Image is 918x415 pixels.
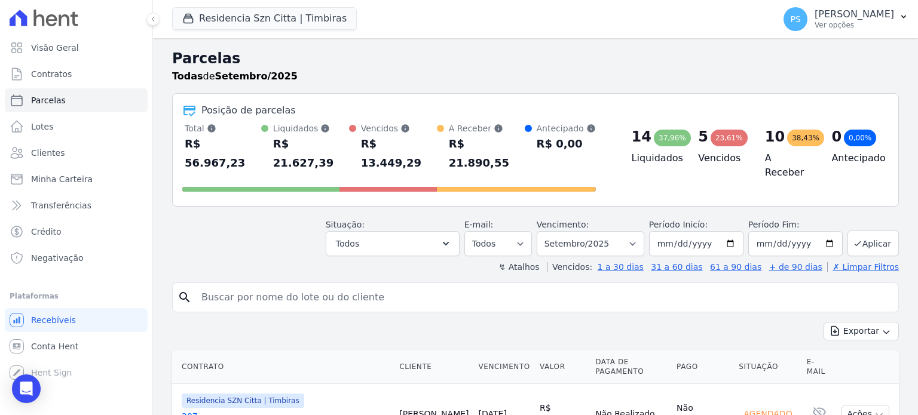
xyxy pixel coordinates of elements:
a: Conta Hent [5,334,148,358]
a: ✗ Limpar Filtros [827,262,899,272]
a: + de 90 dias [769,262,822,272]
label: Vencidos: [547,262,592,272]
div: Antecipado [537,122,596,134]
span: Todos [336,236,359,251]
a: Lotes [5,115,148,139]
span: Negativação [31,252,84,264]
span: Minha Carteira [31,173,93,185]
a: Parcelas [5,88,148,112]
th: Valor [535,350,590,384]
th: Vencimento [474,350,535,384]
div: 14 [632,127,651,146]
div: Posição de parcelas [201,103,296,118]
a: 31 a 60 dias [651,262,702,272]
div: R$ 0,00 [537,134,596,153]
h4: A Receber [765,151,813,180]
th: Data de Pagamento [590,350,672,384]
h4: Liquidados [632,151,680,165]
h4: Vencidos [698,151,746,165]
a: Negativação [5,246,148,270]
label: Vencimento: [537,220,589,229]
div: 37,96% [654,130,691,146]
p: de [172,69,298,84]
div: Vencidos [361,122,437,134]
div: 0,00% [844,130,876,146]
div: Liquidados [273,122,349,134]
label: E-mail: [464,220,494,229]
a: Clientes [5,141,148,165]
div: 38,43% [787,130,824,146]
th: Contrato [172,350,394,384]
div: R$ 21.627,39 [273,134,349,173]
span: Crédito [31,226,62,238]
button: Aplicar [847,230,899,256]
i: search [178,290,192,305]
div: 23,61% [711,130,748,146]
div: 5 [698,127,708,146]
th: E-mail [802,350,837,384]
span: Conta Hent [31,340,78,352]
span: Parcelas [31,94,66,106]
div: Open Intercom Messenger [12,374,41,403]
button: Exportar [824,322,899,340]
input: Buscar por nome do lote ou do cliente [194,285,893,309]
a: Recebíveis [5,308,148,332]
a: Crédito [5,220,148,244]
a: Contratos [5,62,148,86]
span: Clientes [31,147,65,159]
th: Pago [672,350,734,384]
h4: Antecipado [831,151,879,165]
a: Transferências [5,193,148,217]
a: 61 a 90 dias [710,262,761,272]
th: Situação [734,350,801,384]
p: [PERSON_NAME] [815,8,894,20]
span: Transferências [31,199,91,211]
p: Ver opções [815,20,894,30]
span: Recebíveis [31,314,76,326]
span: Visão Geral [31,42,79,54]
div: 10 [765,127,785,146]
div: R$ 56.967,23 [185,134,261,173]
div: R$ 13.449,29 [361,134,437,173]
h2: Parcelas [172,48,899,69]
span: PS [790,15,800,23]
div: Plataformas [10,289,143,303]
button: Residencia Szn Citta | Timbiras [172,7,357,30]
th: Cliente [394,350,473,384]
label: Período Fim: [748,219,843,231]
button: PS [PERSON_NAME] Ver opções [774,2,918,36]
label: ↯ Atalhos [498,262,539,272]
label: Período Inicío: [649,220,708,229]
div: Total [185,122,261,134]
strong: Todas [172,70,203,82]
strong: Setembro/2025 [215,70,298,82]
span: Residencia SZN Citta | Timbiras [182,394,304,408]
a: Minha Carteira [5,167,148,191]
a: Visão Geral [5,36,148,60]
label: Situação: [326,220,365,229]
button: Todos [326,231,460,256]
span: Contratos [31,68,72,80]
div: A Receber [449,122,525,134]
a: 1 a 30 dias [598,262,644,272]
div: R$ 21.890,55 [449,134,525,173]
span: Lotes [31,121,54,133]
div: 0 [831,127,841,146]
